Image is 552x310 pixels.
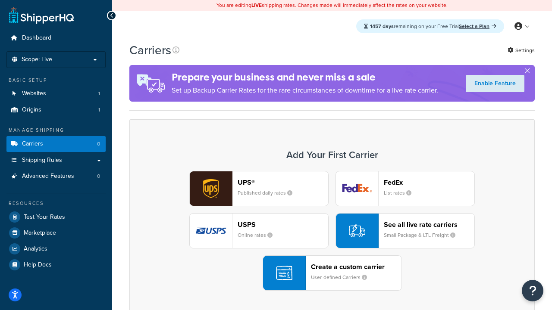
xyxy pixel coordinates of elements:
img: ad-rules-rateshop-fe6ec290ccb7230408bd80ed9643f0289d75e0ffd9eb532fc0e269fcd187b520.png [129,65,172,102]
strong: 1457 days [370,22,394,30]
button: Create a custom carrierUser-defined Carriers [263,255,402,291]
a: Origins 1 [6,102,106,118]
button: Open Resource Center [522,280,543,301]
span: 1 [98,106,100,114]
small: Small Package & LTL Freight [384,231,462,239]
header: Create a custom carrier [311,263,401,271]
header: USPS [238,220,328,229]
a: Enable Feature [466,75,524,92]
a: Websites 1 [6,86,106,102]
span: Advanced Features [22,173,74,180]
li: Carriers [6,136,106,152]
b: LIVE [251,1,262,9]
a: Marketplace [6,225,106,241]
a: Test Your Rates [6,209,106,225]
li: Origins [6,102,106,118]
img: fedEx logo [336,171,378,206]
button: usps logoUSPSOnline rates [189,213,329,248]
a: Advanced Features 0 [6,168,106,184]
span: Help Docs [24,261,52,269]
span: 0 [97,140,100,148]
div: remaining on your Free Trial [356,19,504,33]
small: List rates [384,189,418,197]
span: Marketplace [24,229,56,237]
span: Test Your Rates [24,214,65,221]
a: Settings [508,44,535,56]
img: ups logo [190,171,232,206]
span: Origins [22,106,41,114]
p: Set up Backup Carrier Rates for the rare circumstances of downtime for a live rate carrier. [172,84,438,96]
li: Advanced Features [6,168,106,184]
span: Analytics [24,245,47,253]
li: Websites [6,86,106,102]
h1: Carriers [129,42,171,59]
button: fedEx logoFedExList rates [336,171,475,206]
img: icon-carrier-custom-c93b8a24.svg [276,265,292,281]
span: Scope: Live [22,56,52,63]
header: UPS® [238,178,328,186]
small: Online rates [238,231,279,239]
a: Carriers 0 [6,136,106,152]
a: Help Docs [6,257,106,273]
span: Shipping Rules [22,157,62,164]
div: Manage Shipping [6,127,106,134]
img: usps logo [190,214,232,248]
a: Analytics [6,241,106,257]
small: Published daily rates [238,189,299,197]
header: See all live rate carriers [384,220,474,229]
img: icon-carrier-liverate-becf4550.svg [349,223,365,239]
a: ShipperHQ Home [9,6,74,24]
h4: Prepare your business and never miss a sale [172,70,438,84]
h3: Add Your First Carrier [138,150,526,160]
header: FedEx [384,178,474,186]
small: User-defined Carriers [311,273,374,281]
button: See all live rate carriersSmall Package & LTL Freight [336,213,475,248]
span: 0 [97,173,100,180]
span: Carriers [22,140,43,148]
span: 1 [98,90,100,97]
button: ups logoUPS®Published daily rates [189,171,329,206]
span: Dashboard [22,34,51,42]
span: Websites [22,90,46,97]
div: Basic Setup [6,77,106,84]
a: Shipping Rules [6,152,106,168]
a: Select a Plan [459,22,496,30]
div: Resources [6,200,106,207]
a: Dashboard [6,30,106,46]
